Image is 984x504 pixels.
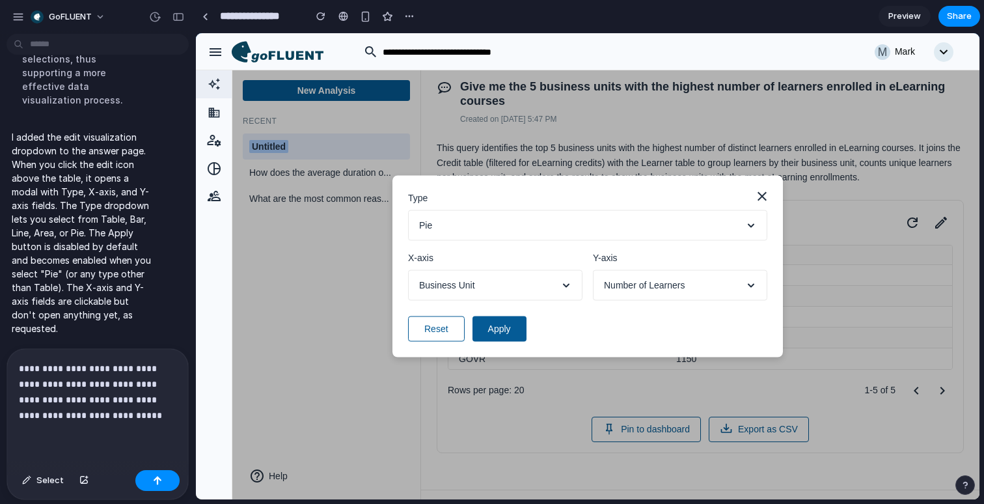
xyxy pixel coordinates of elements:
[879,6,931,27] a: Preview
[36,474,64,487] span: Select
[25,7,112,27] button: goFLUENT
[49,10,92,23] span: goFLUENT
[938,6,980,27] button: Share
[16,470,70,491] button: Select
[947,10,972,23] span: Share
[888,10,921,23] span: Preview
[12,130,151,335] p: I added the edit visualization dropdown to the answer page. When you click the edit icon above th...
